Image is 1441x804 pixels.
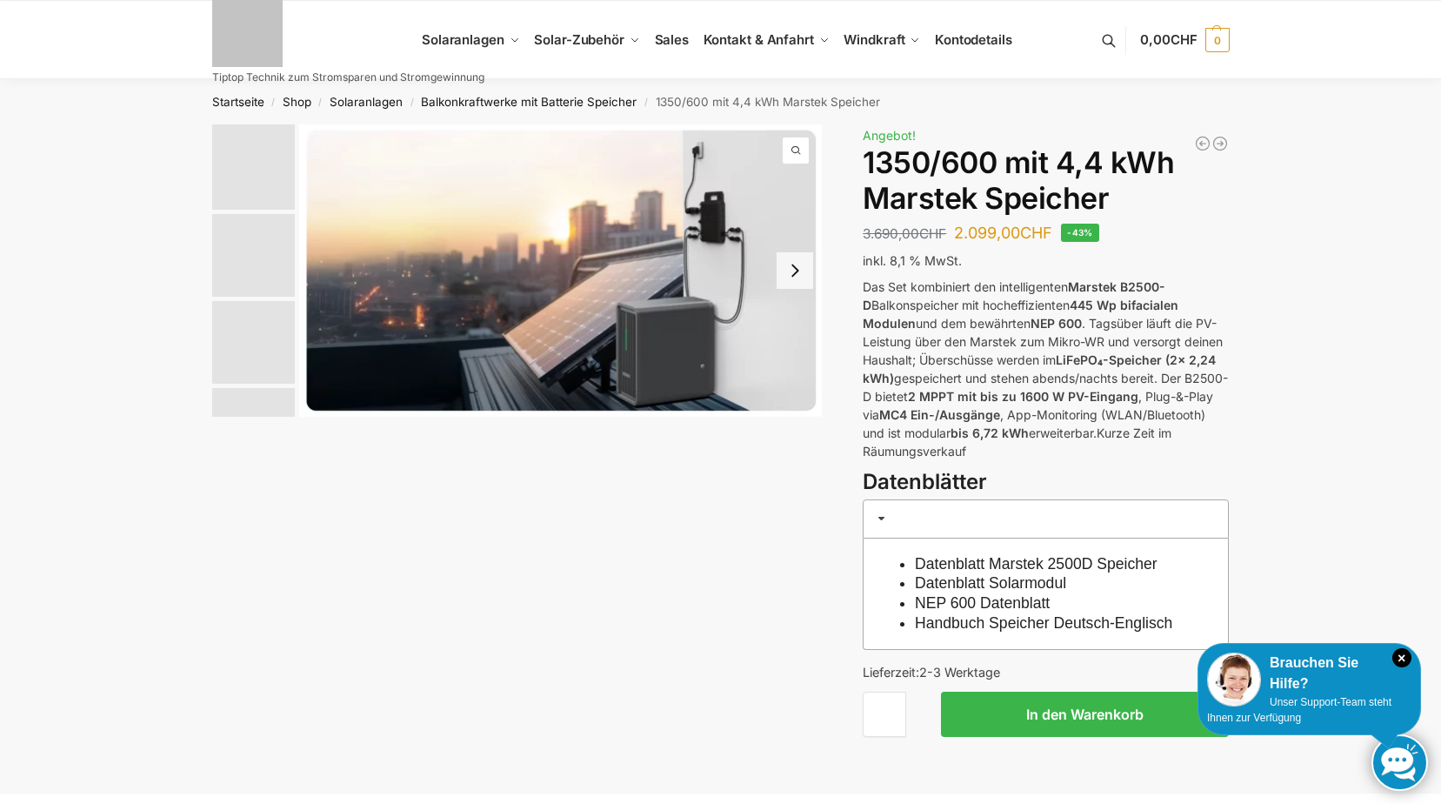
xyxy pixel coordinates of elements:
span: CHF [1020,224,1052,242]
img: ChatGPT Image 29. März 2025, 12_41_06 [212,388,295,471]
img: Balkonkraftwerk mit Marstek Speicher [299,124,823,417]
nav: Breadcrumb [181,79,1260,124]
span: 0 [1205,28,1230,52]
a: Kontodetails [928,1,1019,79]
a: Shop [283,95,311,109]
span: Kontakt & Anfahrt [704,31,814,48]
span: Kontodetails [935,31,1012,48]
a: Datenblatt Solarmodul [915,574,1066,592]
a: Sales [647,1,696,79]
span: Angebot! [863,128,916,143]
a: Kontakt & Anfahrt [696,1,837,79]
span: Sales [655,31,690,48]
strong: bis 6,72 kWh [951,425,1029,440]
a: Solar-Zubehör [527,1,647,79]
input: Produktmenge [863,692,906,737]
a: 0,00CHF 0 [1140,14,1229,66]
p: Das Set kombiniert den intelligenten Balkonspeicher mit hocheffizienten und dem bewährten . Tagsü... [863,278,1229,460]
bdi: 2.099,00 [954,224,1052,242]
span: CHF [1171,31,1197,48]
div: Brauchen Sie Hilfe? [1207,653,1411,694]
img: Anschlusskabel-3meter_schweizer-stecker [212,301,295,384]
span: 0,00 [1140,31,1197,48]
a: Startseite [212,95,264,109]
span: Solar-Zubehör [534,31,624,48]
strong: NEP 600 [1031,316,1082,331]
span: -43% [1061,224,1099,242]
span: inkl. 8,1 % MwSt. [863,253,962,268]
img: Customer service [1207,653,1261,707]
a: Datenblatt Marstek 2500D Speicher [915,555,1157,573]
button: In den Warenkorb [941,692,1229,737]
a: Steckerkraftwerk mit 8 KW Speicher und 8 Solarmodulen mit 3600 Watt [1194,135,1211,152]
img: Balkonkraftwerk mit Marstek Speicher [212,124,295,210]
img: Marstek Balkonkraftwerk [212,214,295,297]
span: / [637,96,655,110]
span: Unser Support-Team steht Ihnen zur Verfügung [1207,696,1391,724]
span: / [311,96,330,110]
button: Next slide [777,252,813,289]
strong: MC4 Ein-/Ausgänge [879,407,1000,422]
a: Handbuch Speicher Deutsch-Englisch [915,614,1172,632]
span: Lieferzeit: [863,665,1000,680]
a: NEP 600 Datenblatt [915,594,1050,612]
span: Solaranlagen [422,31,504,48]
span: / [403,96,421,110]
span: / [264,96,283,110]
span: Windkraft [844,31,904,48]
h1: 1350/600 mit 4,4 kWh Marstek Speicher [863,145,1229,217]
span: CHF [919,225,946,242]
a: Windkraft [837,1,928,79]
p: Tiptop Technik zum Stromsparen und Stromgewinnung [212,72,484,83]
a: Balkonkraftwerke mit Batterie Speicher [421,95,637,109]
h3: Datenblätter [863,467,1229,498]
a: Balkonkraftwerk mit Marstek Speicher5 1 [299,124,823,417]
a: Solaranlagen [330,95,403,109]
bdi: 3.690,00 [863,225,946,242]
span: 2-3 Werktage [919,665,1000,680]
strong: 2 MPPT mit bis zu 1600 W PV-Eingang [908,389,1138,404]
i: Schließen [1392,648,1411,667]
a: Flexible Solarpanels (2×240 Watt & Solar Laderegler [1211,135,1229,152]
